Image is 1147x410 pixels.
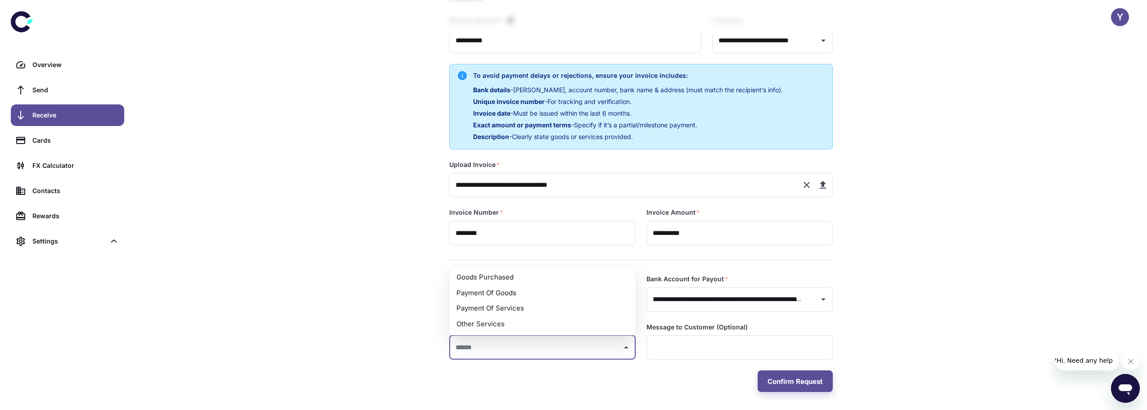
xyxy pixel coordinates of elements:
[473,132,783,142] p: - Clearly state goods or services provided.
[473,121,571,129] span: Exact amount or payment terms
[758,370,833,392] button: Confirm Request
[646,208,700,217] label: Invoice Amount
[473,108,783,118] p: - Must be issued within the last 6 months.
[646,323,748,332] label: Message to Customer (Optional)
[32,60,119,70] div: Overview
[32,211,119,221] div: Rewards
[32,135,119,145] div: Cards
[11,130,124,151] a: Cards
[11,54,124,76] a: Overview
[449,208,503,217] label: Invoice Number
[646,275,728,284] label: Bank Account for Payout
[473,85,783,95] p: - [PERSON_NAME], account number, bank name & address (must match the recipient’s info).
[473,109,510,117] span: Invoice date
[1111,374,1140,403] iframe: לחצן לפתיחת חלון הודעות הטקסט
[473,120,783,130] p: - Specify if it’s a partial/milestone payment.
[32,161,119,171] div: FX Calculator
[449,301,636,316] li: Payment Of Services
[449,316,636,332] li: Other Services
[817,34,830,47] button: Open
[1122,352,1140,370] iframe: סגור הודעה
[473,98,545,105] span: Unique invoice number
[32,236,105,246] div: Settings
[473,97,783,107] p: - For tracking and verification.
[11,180,124,202] a: Contacts
[473,133,509,140] span: Description
[1111,8,1129,26] button: Y
[473,86,510,94] span: Bank details
[449,160,500,169] label: Upload Invoice
[449,285,636,301] li: Payment Of Goods
[817,293,830,306] button: Open
[11,205,124,227] a: Rewards
[32,186,119,196] div: Contacts
[1055,351,1118,370] iframe: הודעה מהחברה
[449,270,636,285] li: Goods Purchased
[32,85,119,95] div: Send
[11,79,124,101] a: Send
[11,230,124,252] div: Settings
[473,71,783,81] h6: To avoid payment delays or rejections, ensure your invoice includes:
[11,155,124,176] a: FX Calculator
[620,341,632,354] button: Close
[11,104,124,126] a: Receive
[32,110,119,120] div: Receive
